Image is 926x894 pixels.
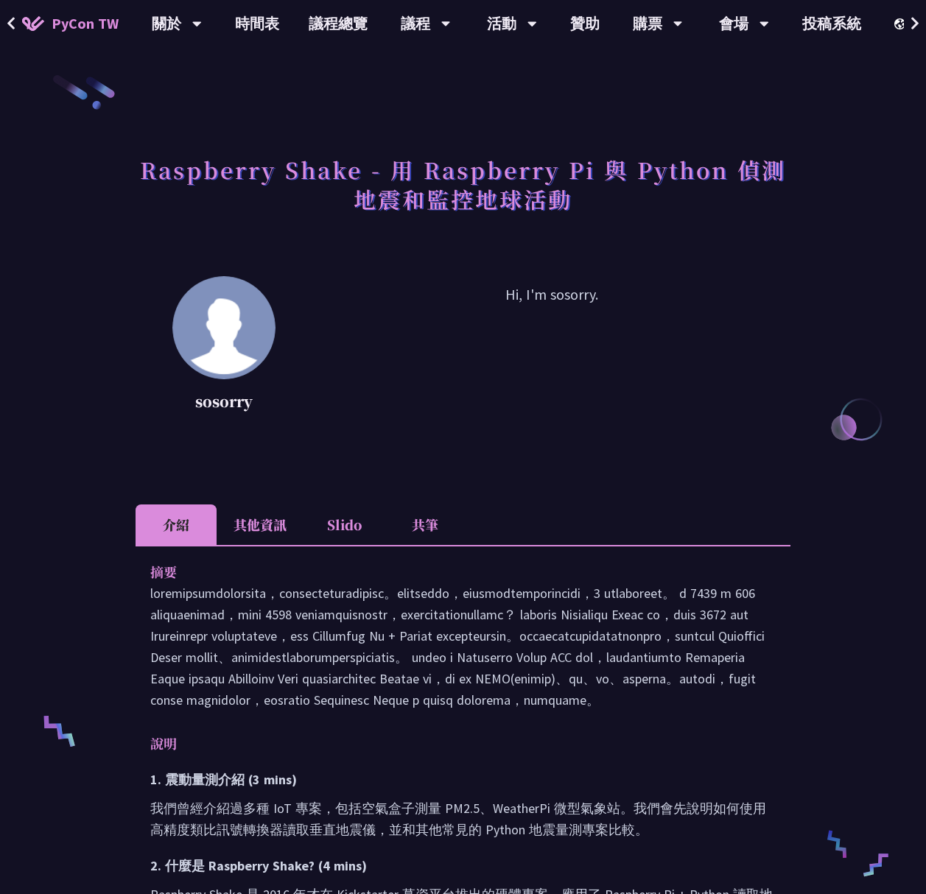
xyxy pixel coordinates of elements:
li: Slido [304,504,385,545]
li: 其他資訊 [217,504,304,545]
p: Hi, I'm sosorry. [312,284,790,416]
p: 說明 [150,733,746,754]
li: 介紹 [136,504,217,545]
p: 我們曾經介紹過多種 IoT 專案，包括空氣盒子測量 PM2.5、WeatherPi 微型氣象站。我們會先說明如何使用高精度類比訊號轉換器讀取垂直地震儀，並和其他常見的 Python 地震量測專案比較。 [150,798,776,840]
img: sosorry [172,276,276,379]
p: loremipsumdolorsita，consecteturadipisc。elitseddo，eiusmodtemporincidi，3 utlaboreet。 d 7439 m 606 a... [150,582,776,711]
h1: Raspberry Shake - 用 Raspberry Pi 與 Python 偵測地震和監控地球活動 [136,147,790,221]
span: PyCon TW [52,13,119,35]
p: 摘要 [150,561,746,582]
h3: 2. 什麼是 Raspberry Shake? (4 mins) [150,855,776,876]
a: PyCon TW [7,5,133,42]
h3: 1. 震動量測介紹 (3 mins) [150,769,776,790]
img: Home icon of PyCon TW 2025 [22,16,44,31]
li: 共筆 [385,504,466,545]
p: sosorry [172,390,276,412]
img: Locale Icon [894,18,909,29]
